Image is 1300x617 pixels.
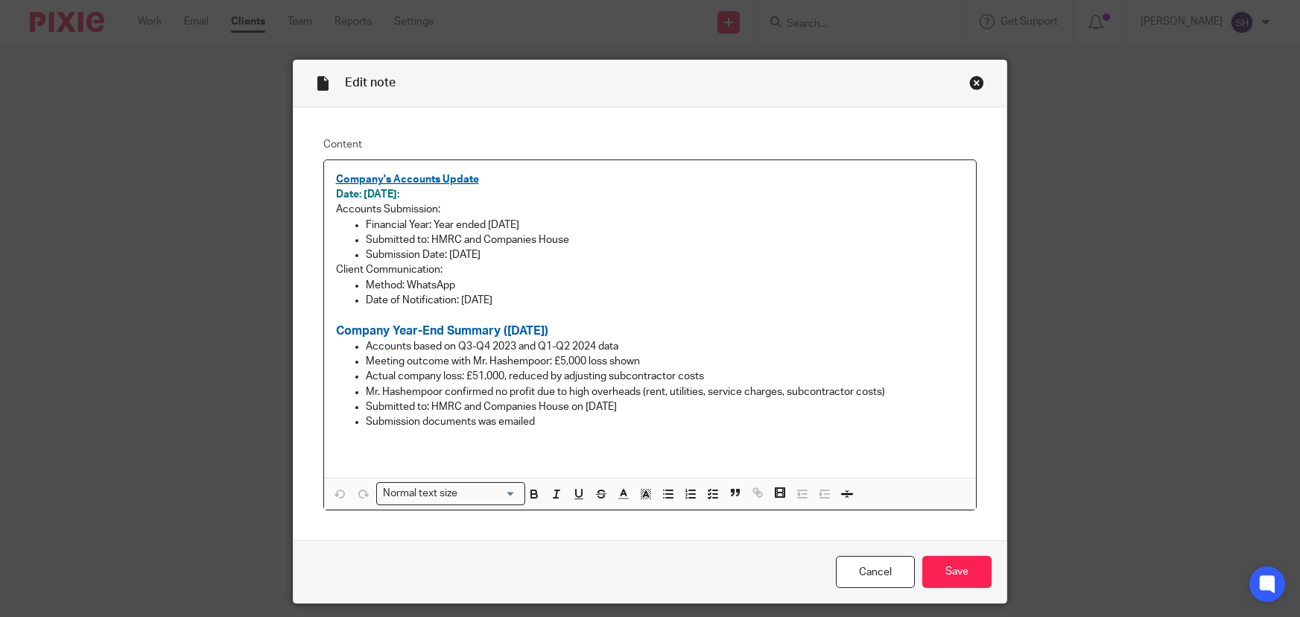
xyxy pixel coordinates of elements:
[366,218,965,232] p: Financial Year: Year ended [DATE]
[366,369,965,384] p: Actual company loss: £51,000, reduced by adjusting subcontractor costs
[345,77,396,89] span: Edit note
[323,137,977,152] label: Content
[336,325,548,337] span: Company Year-End Summary ([DATE])
[366,293,965,308] p: Date of Notification: [DATE]
[463,486,516,501] input: Search for option
[366,354,965,369] p: Meeting outcome with Mr. Hashempoor: £5,000 loss shown
[366,414,965,429] p: Submission documents was emailed
[969,75,984,90] div: Close this dialog window
[366,339,965,354] p: Accounts based on Q3-Q4 2023 and Q1-Q2 2024 data
[366,247,965,262] p: Submission Date: [DATE]
[376,482,525,505] div: Search for option
[366,278,965,293] p: Method: WhatsApp
[366,232,965,247] p: Submitted to: HMRC and Companies House
[336,189,399,200] span: Date: [DATE]:
[336,202,965,217] p: Accounts Submission:
[836,556,915,588] a: Cancel
[380,486,461,501] span: Normal text size
[922,556,992,588] input: Save
[336,174,479,185] span: Company's Accounts Update
[336,262,965,277] p: Client Communication:
[366,385,965,399] p: Mr. Hashempoor confirmed no profit due to high overheads (rent, utilities, service charges, subco...
[366,399,965,414] p: Submitted to: HMRC and Companies House on [DATE]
